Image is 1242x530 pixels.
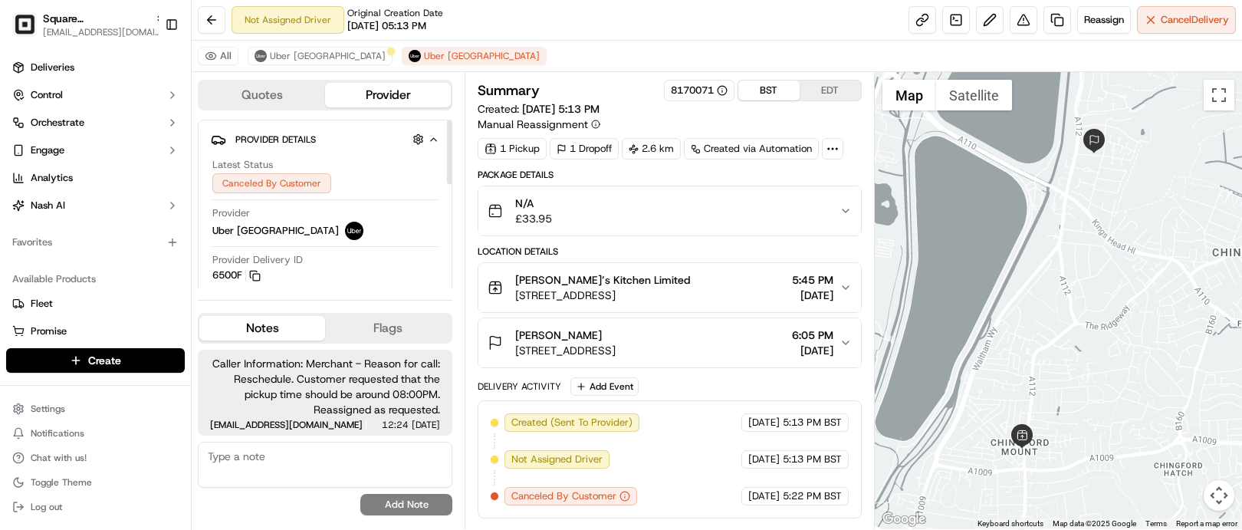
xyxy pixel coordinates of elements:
[511,489,616,503] span: Canceled By Customer
[478,117,600,132] button: Manual Reassignment
[6,348,185,373] button: Create
[748,416,780,430] span: [DATE]
[6,6,159,43] button: Square UKSquare [GEOGRAPHIC_DATA][EMAIL_ADDRESS][DOMAIN_NAME]
[550,138,619,160] div: 1 Dropoff
[270,50,386,62] span: Uber [GEOGRAPHIC_DATA]
[409,50,421,62] img: uber-new-logo.jpeg
[108,259,186,272] a: Powered byPylon
[511,453,603,466] span: Not Assigned Driver
[15,61,279,86] p: Welcome 👋
[52,162,194,174] div: We're available if you need us!
[6,138,185,163] button: Engage
[212,206,250,220] span: Provider
[1084,13,1124,27] span: Reassign
[15,15,46,46] img: Nash
[792,272,833,288] span: 5:45 PM
[345,222,363,240] img: uber-new-logo.jpeg
[879,509,929,529] a: Open this area in Google Maps (opens a new window)
[6,472,185,493] button: Toggle Theme
[6,110,185,135] button: Orchestrate
[738,81,800,100] button: BST
[783,453,842,466] span: 5:13 PM BST
[199,316,325,341] button: Notes
[31,324,67,338] span: Promise
[43,11,149,26] button: Square [GEOGRAPHIC_DATA]
[515,196,552,211] span: N/A
[671,84,728,97] button: 8170071
[31,452,87,464] span: Chat with us!
[800,81,861,100] button: EDT
[12,324,179,338] a: Promise
[1204,80,1234,110] button: Toggle fullscreen view
[325,83,451,107] button: Provider
[12,297,179,311] a: Fleet
[212,268,261,282] button: 6500F
[248,47,393,65] button: Uber [GEOGRAPHIC_DATA]
[6,166,185,190] a: Analytics
[879,509,929,529] img: Google
[515,288,690,303] span: [STREET_ADDRESS]
[212,224,339,238] span: Uber [GEOGRAPHIC_DATA]
[1053,519,1136,528] span: Map data ©2025 Google
[783,489,842,503] span: 5:22 PM BST
[235,133,316,146] span: Provider Details
[6,398,185,420] button: Settings
[478,117,588,132] span: Manual Reassignment
[6,447,185,469] button: Chat with us!
[515,272,690,288] span: [PERSON_NAME]’s Kitchen Limited
[748,453,780,466] span: [DATE]
[31,88,63,102] span: Control
[6,193,185,218] button: Nash AI
[1137,6,1236,34] button: CancelDelivery
[478,245,861,258] div: Location Details
[684,138,819,160] div: Created via Automation
[515,211,552,226] span: £33.95
[1204,480,1234,511] button: Map camera controls
[31,427,84,439] span: Notifications
[6,267,185,291] div: Available Products
[31,61,74,74] span: Deliveries
[199,83,325,107] button: Quotes
[31,222,117,238] span: Knowledge Base
[522,102,600,116] span: [DATE] 5:13 PM
[212,158,273,172] span: Latest Status
[31,501,62,513] span: Log out
[478,84,540,97] h3: Summary
[478,263,860,312] button: [PERSON_NAME]’s Kitchen Limited[STREET_ADDRESS]5:45 PM[DATE]
[88,353,121,368] span: Create
[9,216,123,244] a: 📗Knowledge Base
[198,47,238,65] button: All
[31,199,65,212] span: Nash AI
[412,420,440,430] span: [DATE]
[6,496,185,518] button: Log out
[478,169,861,181] div: Package Details
[210,356,440,417] span: Caller Information: Merchant - Reason for call: Reschedule. Customer requested that the pickup ti...
[1145,519,1167,528] a: Terms (opens in new tab)
[261,151,279,170] button: Start new chat
[478,318,860,367] button: [PERSON_NAME][STREET_ADDRESS]6:05 PM[DATE]
[1161,13,1229,27] span: Cancel Delivery
[31,171,73,185] span: Analytics
[211,127,439,152] button: Provider Details
[123,216,252,244] a: 💻API Documentation
[145,222,246,238] span: API Documentation
[478,138,547,160] div: 1 Pickup
[6,230,185,255] div: Favorites
[40,99,276,115] input: Got a question? Start typing here...
[622,138,681,160] div: 2.6 km
[478,380,561,393] div: Delivery Activity
[936,80,1012,110] button: Show satellite imagery
[478,186,860,235] button: N/A£33.95
[1077,6,1131,34] button: Reassign
[31,297,53,311] span: Fleet
[15,224,28,236] div: 📗
[6,83,185,107] button: Control
[402,47,547,65] button: Uber [GEOGRAPHIC_DATA]
[43,26,166,38] button: [EMAIL_ADDRESS][DOMAIN_NAME]
[52,146,251,162] div: Start new chat
[792,328,833,343] span: 6:05 PM
[792,343,833,358] span: [DATE]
